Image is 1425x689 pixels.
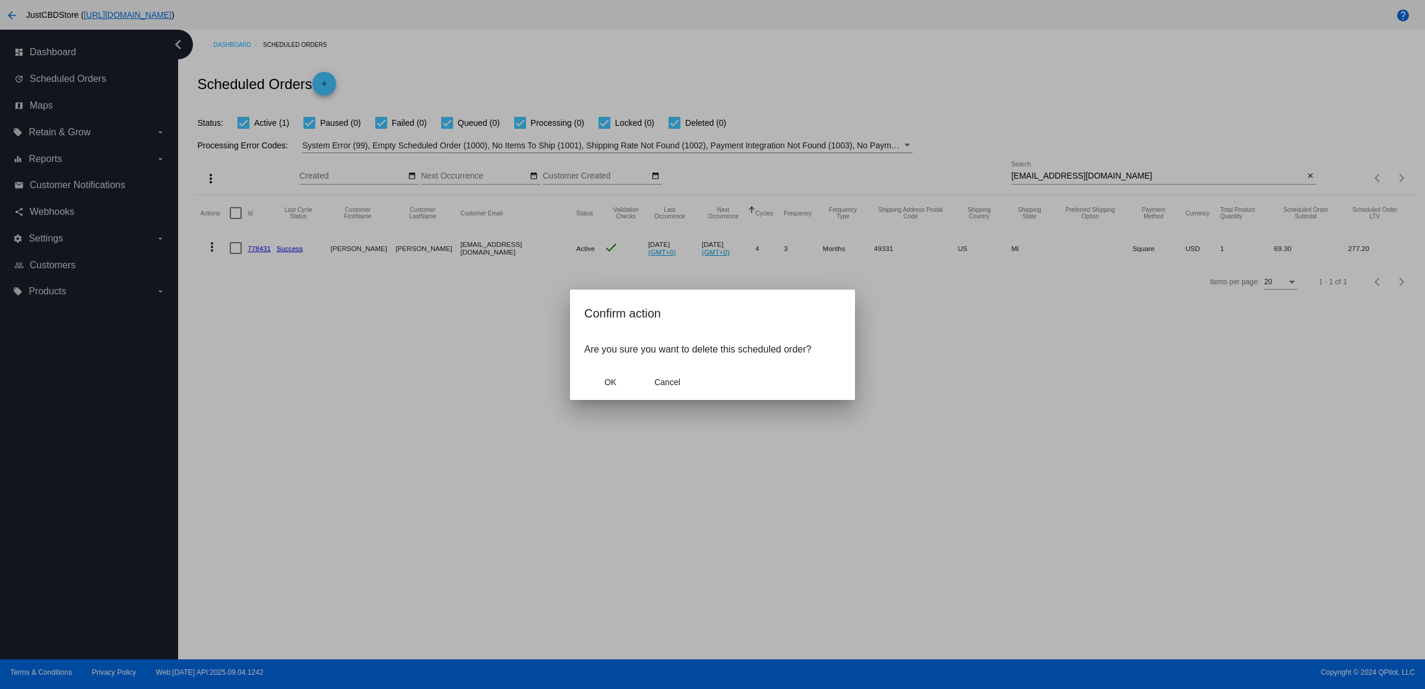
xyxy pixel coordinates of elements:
[641,372,693,393] button: Close dialog
[584,372,636,393] button: Close dialog
[654,377,680,387] span: Cancel
[584,344,841,355] p: Are you sure you want to delete this scheduled order?
[604,377,616,387] span: OK
[584,304,841,323] h2: Confirm action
